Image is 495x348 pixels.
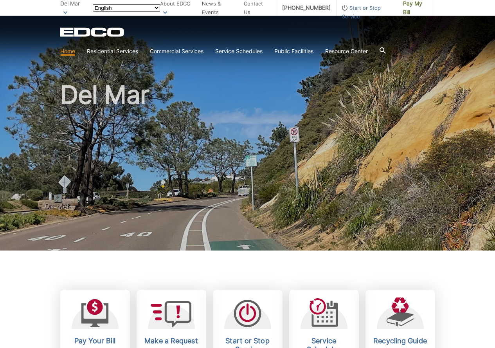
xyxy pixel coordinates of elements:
a: Service Schedules [215,47,263,56]
a: Resource Center [325,47,368,56]
h1: Del Mar [60,82,435,254]
a: Commercial Services [150,47,203,56]
h2: Recycling Guide [371,337,429,345]
select: Select a language [93,4,160,12]
h2: Make a Request [142,337,200,345]
a: Home [60,47,75,56]
a: EDCD logo. Return to the homepage. [60,27,125,37]
a: Residential Services [87,47,138,56]
a: Public Facilities [274,47,313,56]
h2: Pay Your Bill [66,337,124,345]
